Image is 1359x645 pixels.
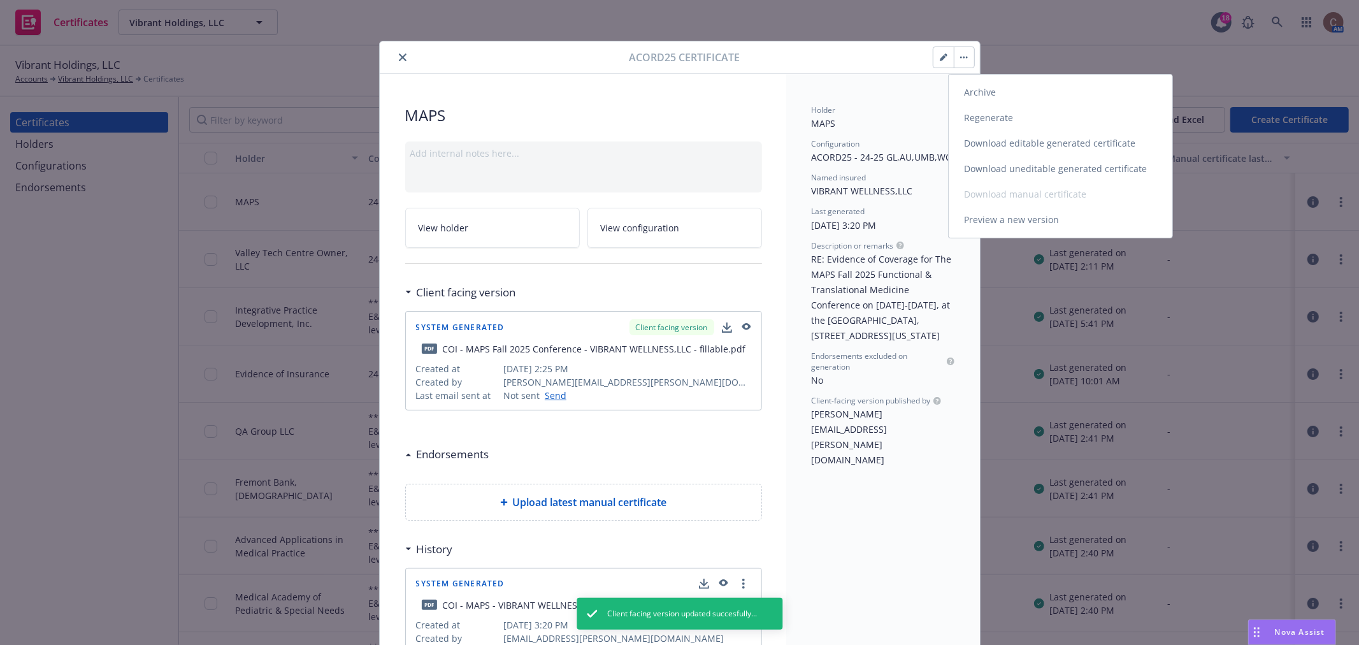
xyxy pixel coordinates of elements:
span: Created at [416,362,499,375]
span: System Generated [416,324,505,331]
span: No [812,374,824,386]
span: Add internal notes here... [410,147,520,159]
span: View configuration [601,221,680,235]
div: COI - MAPS - VIBRANT WELLNESS,LLC - fillable.pdf [443,598,654,612]
span: Configuration [812,138,860,149]
a: View configuration [587,208,762,248]
span: [PERSON_NAME][EMAIL_ADDRESS][PERSON_NAME][DOMAIN_NAME] [503,375,751,389]
span: [DATE] 3:20 PM [812,219,877,231]
div: Upload latest manual certificate [405,484,762,521]
span: Holder [812,105,836,115]
span: Created by [416,375,499,389]
span: pdf [422,344,437,353]
span: Endorsements excluded on generation [812,351,944,372]
div: History [405,541,453,558]
a: Send [540,389,566,402]
span: Last generated [812,206,865,217]
span: [DATE] 2:25 PM [503,362,751,375]
span: MAPS [812,117,836,129]
button: close [395,50,410,65]
div: COI - MAPS Fall 2025 Conference - VIBRANT WELLNESS,LLC - fillable.pdf [443,342,746,356]
span: Last email sent at [416,389,499,402]
span: View holder [419,221,469,235]
div: Drag to move [1249,620,1265,644]
div: Endorsements [405,446,489,463]
button: Nova Assist [1248,620,1336,645]
a: more [736,576,751,591]
span: MAPS [405,105,762,126]
span: Acord25 Certificate [629,50,740,65]
span: RE: Evidence of Coverage for The MAPS Fall 2025 Functional & Translational Medicine Conference on... [812,253,954,342]
span: Client facing version updated succesfully... [607,608,757,620]
a: View holder [405,208,580,248]
span: Upload latest manual certificate [513,495,667,510]
span: VIBRANT WELLNESS,LLC [812,185,913,197]
span: ACORD25 - 24-25 GL,AU,UMB,WC, [812,151,954,163]
h3: History [417,541,453,558]
span: [DATE] 3:20 PM [503,618,751,632]
div: Client facing version [629,319,714,335]
span: [PERSON_NAME][EMAIL_ADDRESS][PERSON_NAME][DOMAIN_NAME] [812,408,888,466]
span: Created by [416,632,499,645]
span: System Generated [416,580,505,588]
span: Description or remarks [812,240,894,251]
span: Created at [416,618,499,632]
div: Client facing version [405,284,516,301]
span: pdf [422,600,437,609]
span: [EMAIL_ADDRESS][PERSON_NAME][DOMAIN_NAME] [503,632,751,645]
span: Client-facing version published by [812,395,931,406]
span: Not sent [503,389,540,402]
h3: Endorsements [417,446,489,463]
span: Nova Assist [1275,627,1325,637]
h3: Client facing version [417,284,516,301]
span: Named insured [812,172,866,183]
